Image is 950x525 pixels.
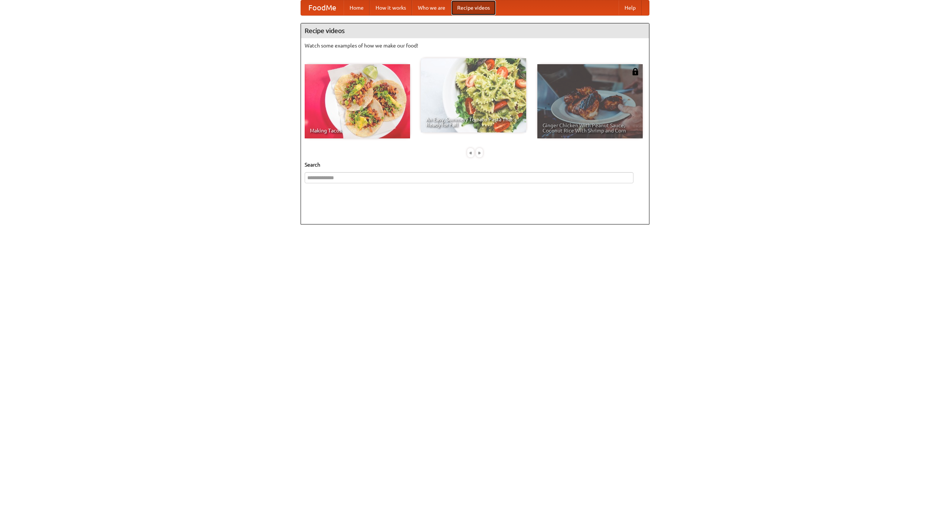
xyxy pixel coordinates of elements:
a: FoodMe [301,0,344,15]
a: Who we are [412,0,451,15]
span: Making Tacos [310,128,405,133]
h4: Recipe videos [301,23,649,38]
span: An Easy, Summery Tomato Pasta That's Ready for Fall [426,117,521,127]
a: Making Tacos [305,64,410,138]
div: » [476,148,483,157]
a: Help [619,0,642,15]
img: 483408.png [632,68,639,75]
h5: Search [305,161,645,168]
a: Home [344,0,370,15]
a: An Easy, Summery Tomato Pasta That's Ready for Fall [421,58,526,132]
a: Recipe videos [451,0,496,15]
div: « [467,148,474,157]
a: How it works [370,0,412,15]
p: Watch some examples of how we make our food! [305,42,645,49]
